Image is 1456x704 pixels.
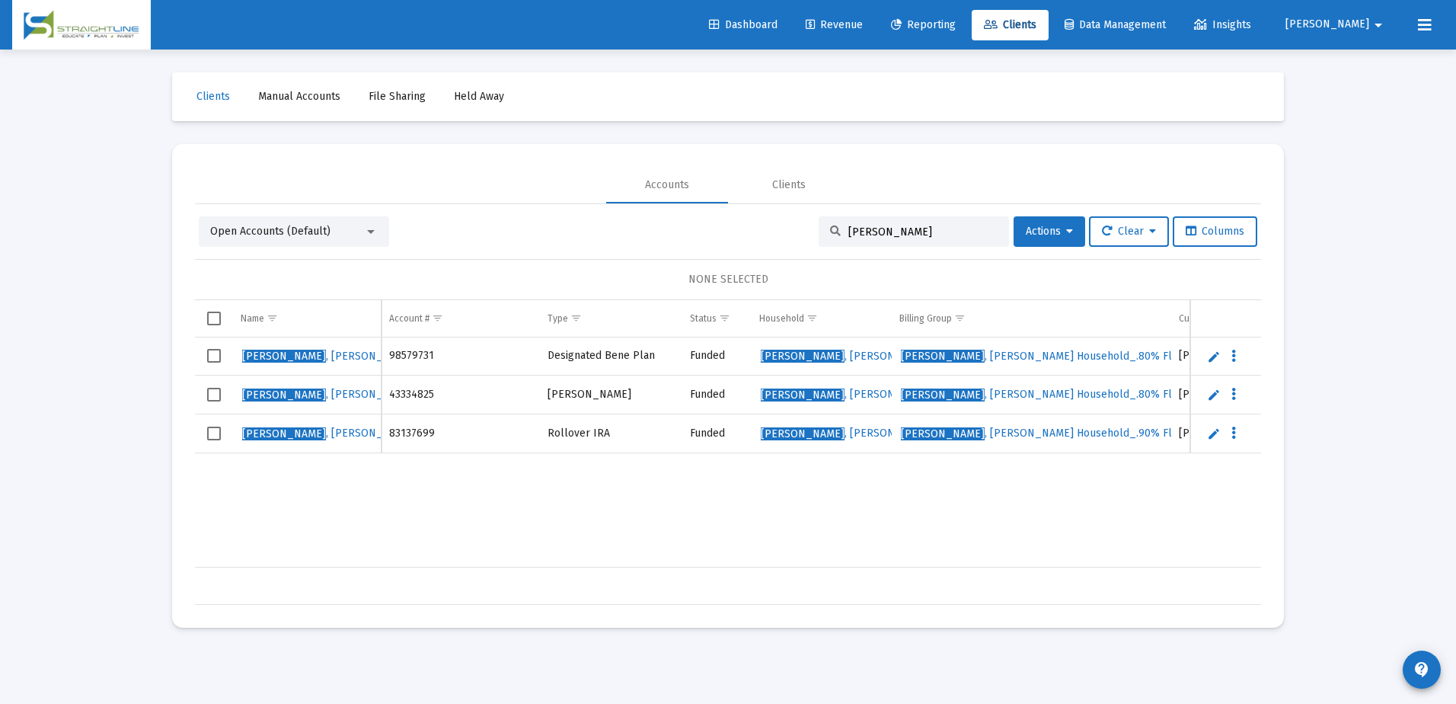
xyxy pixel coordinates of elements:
td: Column Type [540,300,682,337]
span: , [PERSON_NAME] [242,350,415,363]
span: [PERSON_NAME] [761,389,845,402]
a: File Sharing [356,82,438,112]
span: Clients [196,90,230,103]
span: Held Away [454,90,504,103]
span: [PERSON_NAME] [901,427,985,440]
td: 83137699 [382,414,540,453]
td: Column Custodian [1171,300,1258,337]
span: [PERSON_NAME] [242,389,326,402]
span: Clients [984,18,1036,31]
span: Show filter options for column 'Household' [806,312,818,324]
span: [PERSON_NAME] [242,350,326,363]
td: Column Status [682,300,752,337]
span: File Sharing [369,90,426,103]
button: Columns [1173,216,1257,247]
div: Household [759,312,804,325]
span: Clear [1102,225,1156,238]
td: Column Name [233,300,382,337]
div: Accounts [645,178,689,193]
td: Rollover IRA [540,414,682,453]
span: [PERSON_NAME] [761,427,845,440]
a: Edit [1207,388,1221,402]
a: [PERSON_NAME], [PERSON_NAME] [241,383,417,406]
div: Status [690,312,717,325]
td: Designated Bene Plan [540,338,682,376]
span: Data Management [1065,18,1166,31]
span: Manual Accounts [258,90,340,103]
td: [PERSON_NAME] [1171,414,1258,453]
a: [PERSON_NAME], [PERSON_NAME] Household [759,383,991,406]
span: Reporting [891,18,956,31]
td: [PERSON_NAME] [1171,338,1258,376]
div: Data grid [195,300,1261,605]
span: Show filter options for column 'Status' [719,312,730,324]
span: Show filter options for column 'Type' [570,312,582,324]
div: Clients [772,178,806,193]
a: Clients [972,10,1049,40]
span: [PERSON_NAME] [1285,18,1369,31]
div: Name [241,312,264,325]
span: [PERSON_NAME] [242,427,326,440]
span: Actions [1026,225,1073,238]
div: Select all [207,312,221,325]
input: Search [848,226,998,238]
a: [PERSON_NAME], [PERSON_NAME] Household_.90% Flat-Advance [899,422,1227,445]
a: Clients [184,82,242,112]
mat-icon: arrow_drop_down [1369,10,1387,40]
span: Revenue [806,18,863,31]
span: , [PERSON_NAME] Household [761,388,989,401]
div: Select row [207,427,221,440]
mat-icon: contact_support [1413,661,1431,679]
div: Custodian [1179,312,1221,325]
a: Manual Accounts [246,82,353,112]
a: [PERSON_NAME], [PERSON_NAME] [241,345,417,368]
div: Billing Group [899,312,952,325]
a: Insights [1182,10,1263,40]
span: , [PERSON_NAME] Household_.90% Flat-Advance [901,427,1225,440]
div: Funded [690,348,744,363]
img: Dashboard [24,10,139,40]
a: Dashboard [697,10,790,40]
span: , [PERSON_NAME] Household_.80% Flat-Arrears [901,350,1221,363]
a: Data Management [1052,10,1178,40]
a: Edit [1207,427,1221,440]
span: [PERSON_NAME] [901,389,985,402]
a: [PERSON_NAME], [PERSON_NAME] [241,422,417,445]
a: Revenue [793,10,875,40]
span: [PERSON_NAME] [901,350,985,363]
span: Show filter options for column 'Billing Group' [954,312,966,324]
span: , [PERSON_NAME] [242,388,415,401]
span: [PERSON_NAME] [761,350,845,363]
span: Dashboard [709,18,777,31]
td: Column Household [752,300,892,337]
span: Columns [1186,225,1244,238]
div: NONE SELECTED [207,272,1249,287]
td: Column Billing Group [892,300,1171,337]
button: Actions [1014,216,1085,247]
div: Funded [690,387,744,402]
span: , [PERSON_NAME] Household [761,350,989,363]
a: [PERSON_NAME], [PERSON_NAME] Household [759,345,991,368]
a: [PERSON_NAME], [PERSON_NAME] Household_.80% Flat-Arrears [899,345,1223,368]
div: Account # [389,312,429,325]
div: Funded [690,426,744,441]
button: [PERSON_NAME] [1267,9,1406,40]
div: Select row [207,349,221,363]
td: 98579731 [382,338,540,376]
span: Show filter options for column 'Name' [267,312,278,324]
span: , [PERSON_NAME] Household_.80% Flat-Arrears [901,388,1221,401]
td: [PERSON_NAME] [1171,376,1258,414]
a: Edit [1207,350,1221,363]
div: Select row [207,388,221,402]
span: , [PERSON_NAME] [242,427,415,440]
span: Show filter options for column 'Account #' [432,312,443,324]
div: Type [548,312,568,325]
a: [PERSON_NAME], [PERSON_NAME] Household [759,422,991,445]
span: Open Accounts (Default) [210,225,330,238]
a: Reporting [879,10,968,40]
button: Clear [1089,216,1169,247]
span: , [PERSON_NAME] Household [761,427,989,440]
a: Held Away [442,82,516,112]
span: Insights [1194,18,1251,31]
td: [PERSON_NAME] [540,376,682,414]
